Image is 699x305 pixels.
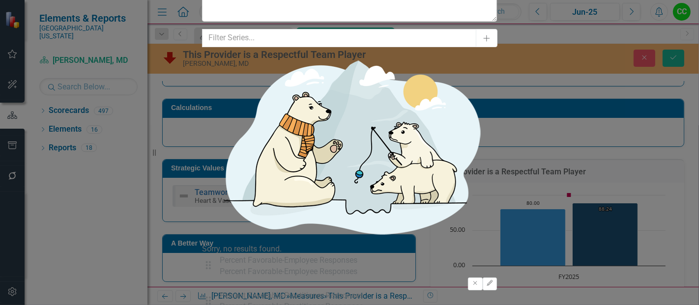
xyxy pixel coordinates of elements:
input: Filter Series... [202,29,477,47]
div: Percent Favorable-Employee Responses [220,266,358,277]
img: No results found [202,47,497,244]
div: Percent Favorable-Practitioner Responses [220,290,364,302]
div: Percent Favorable-Employee Responses [220,255,358,266]
div: Sorry, no results found. [202,244,497,255]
